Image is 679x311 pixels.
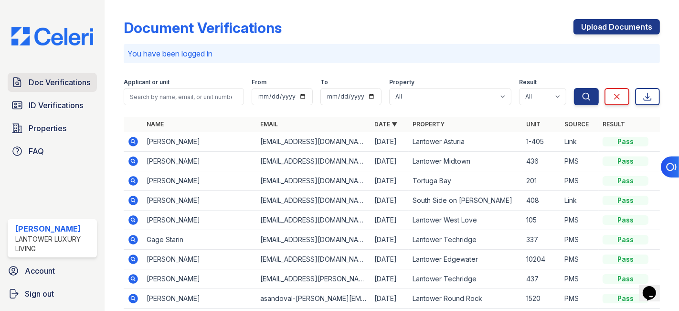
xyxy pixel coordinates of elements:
[29,77,90,88] span: Doc Verifications
[4,261,101,280] a: Account
[522,211,561,230] td: 105
[29,122,66,134] span: Properties
[143,230,256,250] td: Gage Starin
[564,121,589,128] a: Source
[522,171,561,191] td: 201
[256,132,370,152] td: [EMAIL_ADDRESS][DOMAIN_NAME]
[371,250,409,269] td: [DATE]
[603,121,625,128] a: Result
[8,96,97,115] a: ID Verifications
[561,152,599,171] td: PMS
[603,176,648,186] div: Pass
[256,230,370,250] td: [EMAIL_ADDRESS][DOMAIN_NAME]
[561,230,599,250] td: PMS
[522,152,561,171] td: 436
[561,171,599,191] td: PMS
[526,121,541,128] a: Unit
[8,73,97,92] a: Doc Verifications
[409,171,522,191] td: Tortuga Bay
[409,289,522,309] td: Lantower Round Rock
[409,250,522,269] td: Lantower Edgewater
[371,152,409,171] td: [DATE]
[143,250,256,269] td: [PERSON_NAME]
[603,294,648,303] div: Pass
[603,137,648,146] div: Pass
[256,289,370,309] td: asandoval-[PERSON_NAME][EMAIL_ADDRESS][DOMAIN_NAME]
[127,48,656,59] p: You have been logged in
[603,255,648,264] div: Pass
[561,191,599,211] td: Link
[15,234,93,254] div: Lantower Luxury Living
[256,269,370,289] td: [EMAIL_ADDRESS][PERSON_NAME][DOMAIN_NAME]
[409,230,522,250] td: Lantower Techridge
[603,156,648,166] div: Pass
[8,142,97,161] a: FAQ
[371,230,409,250] td: [DATE]
[124,88,244,105] input: Search by name, email, or unit number
[603,274,648,284] div: Pass
[124,78,170,86] label: Applicant or unit
[147,121,164,128] a: Name
[409,152,522,171] td: Lantower Midtown
[143,152,256,171] td: [PERSON_NAME]
[143,132,256,152] td: [PERSON_NAME]
[409,191,522,211] td: South Side on [PERSON_NAME]
[371,289,409,309] td: [DATE]
[15,223,93,234] div: [PERSON_NAME]
[371,191,409,211] td: [DATE]
[603,196,648,205] div: Pass
[256,191,370,211] td: [EMAIL_ADDRESS][DOMAIN_NAME]
[409,211,522,230] td: Lantower West Love
[320,78,328,86] label: To
[143,289,256,309] td: [PERSON_NAME]
[8,119,97,138] a: Properties
[389,78,414,86] label: Property
[573,19,660,34] a: Upload Documents
[561,250,599,269] td: PMS
[4,27,101,45] img: CE_Logo_Blue-a8612792a0a2168367f1c8372b55b34899dd931a85d93a1a3d3e32e68fde9ad4.png
[371,211,409,230] td: [DATE]
[603,215,648,225] div: Pass
[256,211,370,230] td: [EMAIL_ADDRESS][DOMAIN_NAME]
[29,145,44,157] span: FAQ
[522,230,561,250] td: 337
[522,132,561,152] td: 1-405
[371,269,409,289] td: [DATE]
[256,250,370,269] td: [EMAIL_ADDRESS][DOMAIN_NAME]
[256,171,370,191] td: [EMAIL_ADDRESS][DOMAIN_NAME]
[603,235,648,244] div: Pass
[522,250,561,269] td: 10204
[409,132,522,152] td: Lantower Asturia
[561,132,599,152] td: Link
[561,269,599,289] td: PMS
[25,288,54,300] span: Sign out
[260,121,278,128] a: Email
[639,273,669,301] iframe: chat widget
[4,284,101,303] a: Sign out
[256,152,370,171] td: [EMAIL_ADDRESS][DOMAIN_NAME]
[29,100,83,111] span: ID Verifications
[124,19,282,36] div: Document Verifications
[374,121,397,128] a: Date ▼
[25,265,55,277] span: Account
[371,171,409,191] td: [DATE]
[519,78,537,86] label: Result
[413,121,445,128] a: Property
[143,211,256,230] td: [PERSON_NAME]
[409,269,522,289] td: Lantower Techridge
[522,269,561,289] td: 437
[522,191,561,211] td: 408
[143,191,256,211] td: [PERSON_NAME]
[252,78,266,86] label: From
[371,132,409,152] td: [DATE]
[561,211,599,230] td: PMS
[143,171,256,191] td: [PERSON_NAME]
[143,269,256,289] td: [PERSON_NAME]
[522,289,561,309] td: 1520
[561,289,599,309] td: PMS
